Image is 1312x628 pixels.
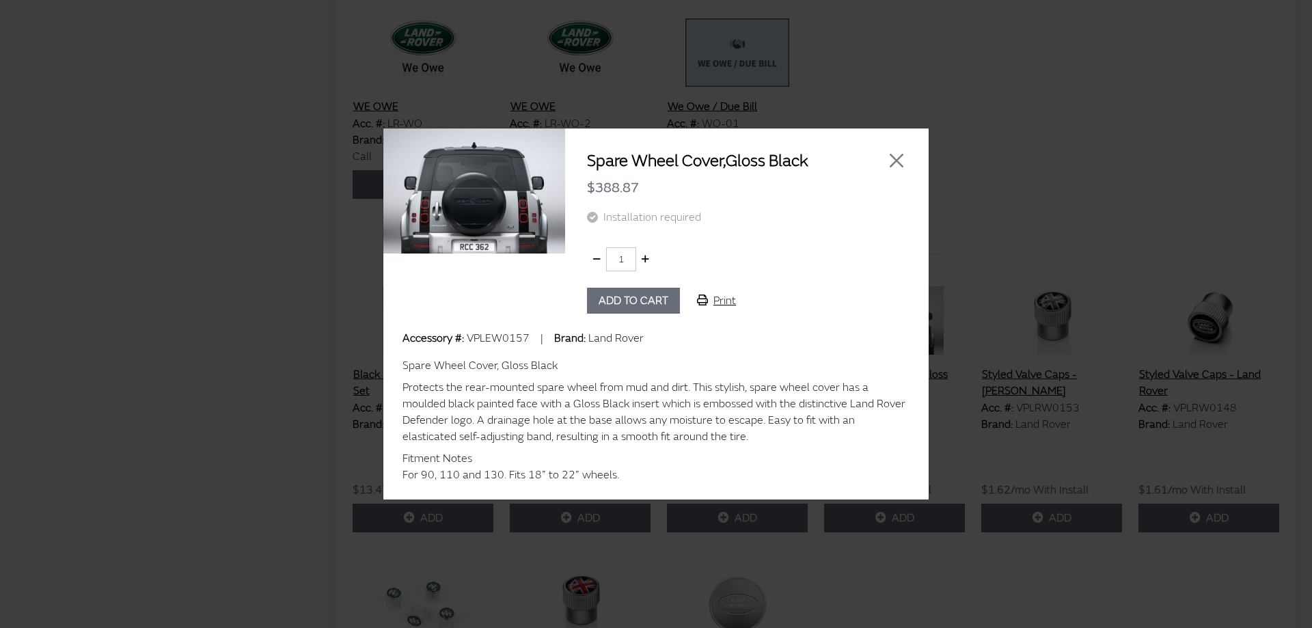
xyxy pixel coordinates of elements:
span: VPLEW0157 [467,331,530,345]
span: Installation required [603,210,701,224]
h2: Spare Wheel Cover,Gloss Black [587,150,851,172]
button: Close [886,150,907,171]
div: Protects the rear-mounted spare wheel from mud and dirt. This stylish, spare wheel cover has a mo... [402,379,910,445]
label: Accessory #: [402,330,464,346]
div: For 90, 110 and 130. Fits 18” to 22” wheels. [402,467,910,483]
button: Add to cart [587,288,680,314]
span: Land Rover [588,331,644,345]
img: Image for Spare Wheel Cover,Gloss Black [383,128,565,254]
button: Print [685,288,748,314]
span: | [541,331,543,345]
div: Spare Wheel Cover, Gloss Black [402,357,910,374]
label: Brand: [554,330,586,346]
label: Fitment Notes [402,450,472,467]
div: $388.87 [587,172,907,204]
